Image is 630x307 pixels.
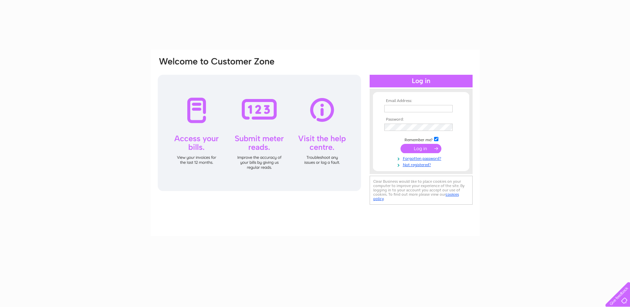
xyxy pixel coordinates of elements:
[384,161,460,167] a: Not registered?
[384,155,460,161] a: Forgotten password?
[383,136,460,143] td: Remember me?
[401,144,441,153] input: Submit
[370,176,473,205] div: Clear Business would like to place cookies on your computer to improve your experience of the sit...
[383,99,460,103] th: Email Address:
[383,117,460,122] th: Password:
[373,192,459,201] a: cookies policy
